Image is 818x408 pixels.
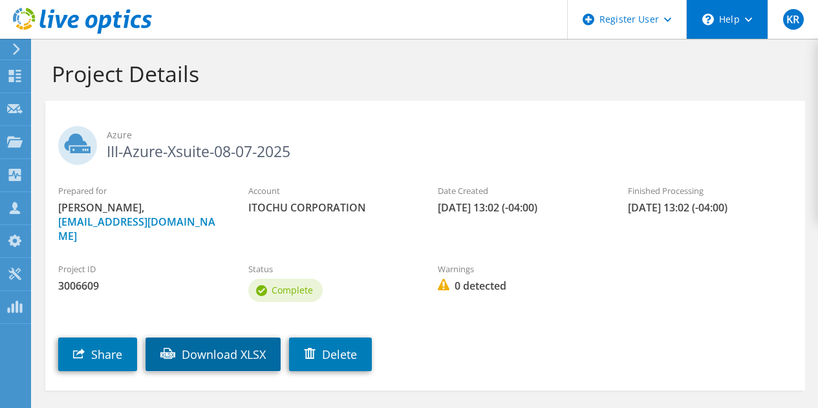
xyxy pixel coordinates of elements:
[438,200,602,215] span: [DATE] 13:02 (-04:00)
[145,338,281,371] a: Download XLSX
[438,263,602,275] label: Warnings
[628,184,792,197] label: Finished Processing
[248,184,413,197] label: Account
[52,60,792,87] h1: Project Details
[289,338,372,371] a: Delete
[248,263,413,275] label: Status
[783,9,804,30] span: KR
[58,279,222,293] span: 3006609
[58,263,222,275] label: Project ID
[248,200,413,215] span: ITOCHU CORPORATION
[58,126,792,158] h2: III-Azure-Xsuite-08-07-2025
[702,14,714,25] svg: \n
[58,338,137,371] a: Share
[58,184,222,197] label: Prepared for
[438,279,602,293] span: 0 detected
[107,128,792,142] span: Azure
[628,200,792,215] span: [DATE] 13:02 (-04:00)
[58,200,222,243] span: [PERSON_NAME],
[58,215,215,243] a: [EMAIL_ADDRESS][DOMAIN_NAME]
[272,284,313,296] span: Complete
[438,184,602,197] label: Date Created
